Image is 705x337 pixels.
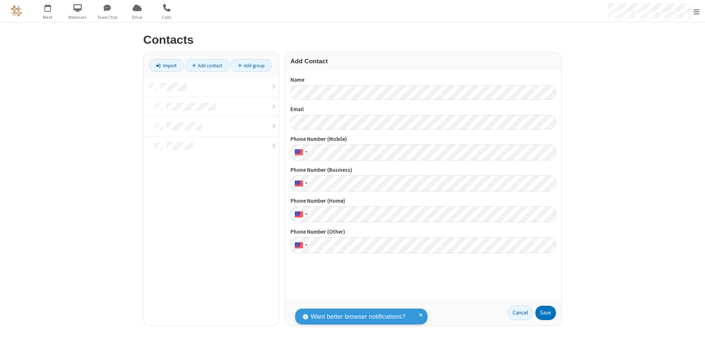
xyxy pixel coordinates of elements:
a: Add group [231,59,272,72]
a: Cancel [508,306,533,320]
iframe: Chat [687,318,699,332]
span: Calls [153,14,181,21]
a: Add contact [185,59,229,72]
div: United States: + 1 [290,145,310,160]
span: Team Chat [94,14,121,21]
div: United States: + 1 [290,175,310,191]
img: QA Selenium DO NOT DELETE OR CHANGE [11,6,22,17]
h2: Contacts [143,33,562,46]
span: Want better browser notifications? [311,312,405,322]
a: Import [149,59,184,72]
label: Phone Number (Mobile) [290,135,556,143]
span: Drive [123,14,151,21]
div: United States: + 1 [290,206,310,222]
label: Phone Number (Home) [290,197,556,205]
label: Phone Number (Other) [290,228,556,236]
label: Phone Number (Business) [290,166,556,174]
div: United States: + 1 [290,237,310,253]
label: Email [290,105,556,114]
h3: Add Contact [290,58,556,65]
span: Meet [34,14,62,21]
label: Name [290,76,556,84]
span: Webinars [64,14,91,21]
button: Save [535,306,556,320]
